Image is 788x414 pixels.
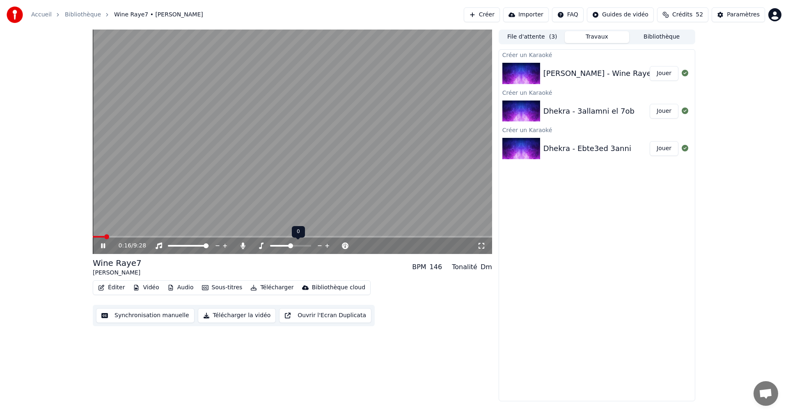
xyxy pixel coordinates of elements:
button: Crédits52 [657,7,708,22]
button: Sous-titres [199,282,246,293]
span: 0:16 [119,242,131,250]
button: Jouer [650,104,678,119]
div: Ouvrir le chat [754,381,778,406]
div: Dhekra - 3allamni el 7ob [543,105,635,117]
button: Télécharger [247,282,297,293]
div: 0 [292,226,305,238]
div: Bibliothèque cloud [312,284,365,292]
nav: breadcrumb [31,11,203,19]
button: Vidéo [130,282,162,293]
div: BPM [412,262,426,272]
button: Ouvrir l'Ecran Duplicata [279,308,371,323]
div: [PERSON_NAME] - Wine Raye7 [543,68,656,79]
div: [PERSON_NAME] [93,269,142,277]
div: Dm [481,262,492,272]
button: Jouer [650,66,678,81]
div: Tonalité [452,262,477,272]
div: Paramètres [727,11,760,19]
button: Jouer [650,141,678,156]
a: Accueil [31,11,52,19]
div: / [119,242,138,250]
span: ( 3 ) [549,33,557,41]
a: Bibliothèque [65,11,101,19]
span: 9:28 [133,242,146,250]
button: Paramètres [712,7,765,22]
div: Wine Raye7 [93,257,142,269]
button: Créer [464,7,500,22]
button: Travaux [565,31,630,43]
img: youka [7,7,23,23]
button: File d'attente [500,31,565,43]
div: Dhekra - Ebte3ed 3anni [543,143,631,154]
button: Bibliothèque [629,31,694,43]
button: Guides de vidéo [587,7,654,22]
span: 52 [696,11,703,19]
button: FAQ [552,7,584,22]
button: Synchronisation manuelle [96,308,195,323]
div: Créer un Karaoké [499,125,695,135]
button: Télécharger la vidéo [198,308,276,323]
button: Éditer [95,282,128,293]
span: Wine Raye7 • [PERSON_NAME] [114,11,203,19]
div: 146 [430,262,442,272]
button: Audio [164,282,197,293]
div: Créer un Karaoké [499,87,695,97]
button: Importer [503,7,549,22]
span: Crédits [672,11,692,19]
div: Créer un Karaoké [499,50,695,59]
